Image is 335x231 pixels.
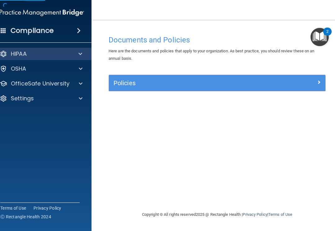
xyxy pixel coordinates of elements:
a: Terms of Use [268,212,292,217]
a: Privacy Policy [243,212,267,217]
h4: Compliance [11,26,54,35]
button: Open Resource Center, 2 new notifications [310,28,329,46]
h4: Documents and Policies [109,36,326,44]
p: HIPAA [11,50,27,58]
span: Ⓒ Rectangle Health 2024 [0,214,51,220]
a: Policies [114,78,321,88]
p: Settings [11,95,34,102]
h5: Policies [114,80,267,86]
span: Here are the documents and policies that apply to your organization. As best practice, you should... [109,49,315,61]
p: OfficeSafe University [11,80,69,87]
a: Privacy Policy [33,205,61,211]
p: OSHA [11,65,26,72]
div: 2 [326,32,328,40]
div: Copyright © All rights reserved 2025 @ Rectangle Health | | [104,205,330,224]
a: Terms of Use [0,205,26,211]
iframe: Drift Widget Chat Controller [228,187,328,212]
